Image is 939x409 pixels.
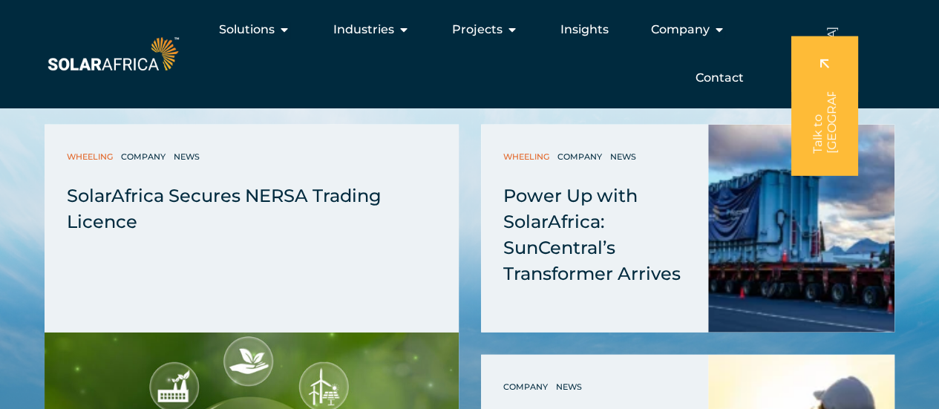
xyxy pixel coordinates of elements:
a: News [610,149,640,164]
a: Contact [695,69,743,87]
span: Solutions [219,21,275,39]
span: Projects [451,21,502,39]
span: Power Up with SolarAfrica: SunCentral’s Transformer Arrives [503,185,681,284]
a: Insights [560,21,608,39]
a: Company [121,149,169,164]
span: SolarAfrica Secures NERSA Trading Licence [67,185,382,232]
a: Wheeling [503,149,553,164]
span: Industries [333,21,393,39]
span: Company [650,21,709,39]
a: News [174,149,203,164]
div: Menu Toggle [182,15,755,93]
a: Company [557,149,606,164]
nav: Menu [182,15,755,93]
img: Power Up with SolarAfrica: SunCentral’s Transformer Arrives 2 [708,125,894,333]
a: News [556,379,586,394]
a: Wheeling [67,149,117,164]
a: Company [503,379,552,394]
